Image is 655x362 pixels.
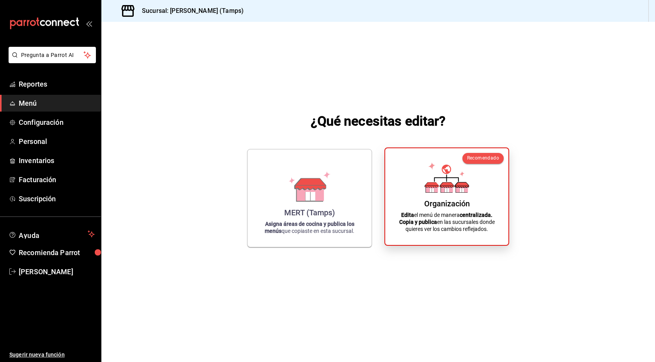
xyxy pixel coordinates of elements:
strong: Copia y publica [399,219,437,225]
span: Inventarios [19,155,95,166]
span: Recomienda Parrot [19,247,95,258]
span: Pregunta a Parrot AI [21,51,84,59]
h1: ¿Qué necesitas editar? [311,112,446,130]
div: Organización [424,199,470,208]
div: MERT (Tamps) [284,208,335,217]
p: el menú de manera en las sucursales donde quieres ver los cambios reflejados. [395,211,499,232]
span: Sugerir nueva función [9,351,95,359]
strong: Asigna áreas de cocina y publica los menús [265,221,354,234]
button: open_drawer_menu [86,20,92,27]
span: Facturación [19,174,95,185]
span: Suscripción [19,193,95,204]
button: Pregunta a Parrot AI [9,47,96,63]
span: Personal [19,136,95,147]
p: que copiaste en esta sucursal. [257,220,362,234]
span: Reportes [19,79,95,89]
a: Pregunta a Parrot AI [5,57,96,65]
span: Ayuda [19,229,85,239]
strong: centralizada. [460,212,492,218]
span: Recomendado [467,155,499,161]
h3: Sucursal: [PERSON_NAME] (Tamps) [136,6,244,16]
strong: Edita [401,212,414,218]
span: [PERSON_NAME] [19,266,95,277]
span: Menú [19,98,95,108]
span: Configuración [19,117,95,128]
